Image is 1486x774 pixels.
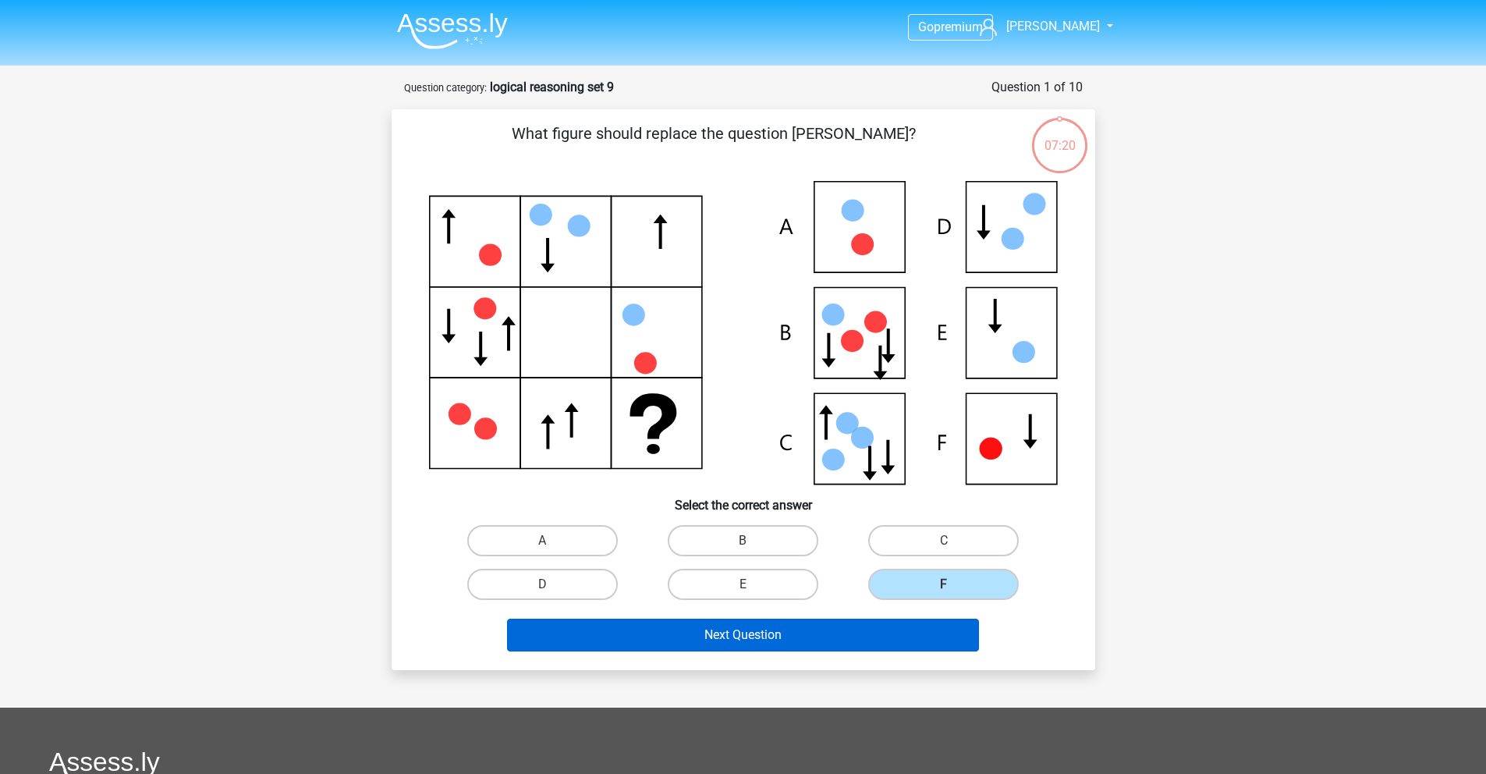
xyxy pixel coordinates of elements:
[934,20,983,34] span: premium
[909,16,992,37] a: Gopremium
[1006,19,1100,34] span: [PERSON_NAME]
[507,619,979,652] button: Next Question
[918,20,934,34] span: Go
[1030,116,1089,155] div: 07:20
[868,525,1019,556] label: C
[467,525,618,556] label: A
[991,78,1083,97] div: Question 1 of 10
[467,569,618,600] label: D
[417,122,1012,169] p: What figure should replace the question [PERSON_NAME]?
[974,17,1101,36] a: [PERSON_NAME]
[868,569,1019,600] label: F
[404,82,487,94] small: Question category:
[668,569,818,600] label: E
[397,12,508,49] img: Assessly
[490,80,614,94] strong: logical reasoning set 9
[417,485,1070,513] h6: Select the correct answer
[668,525,818,556] label: B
